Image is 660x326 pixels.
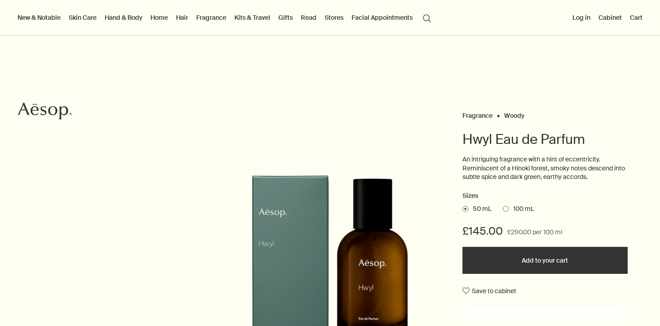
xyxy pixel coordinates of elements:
button: Cart [628,12,644,23]
a: Facial Appointments [350,12,414,23]
button: Save to cabinet [462,283,516,299]
a: Fragrance [194,12,228,23]
span: 50 mL [468,205,492,214]
button: New & Notable [16,12,62,23]
a: Cabinet [597,12,624,23]
a: Aesop [16,100,74,125]
svg: Aesop [18,102,72,120]
p: An intriguing fragrance with a hint of eccentricity. Reminiscent of a Hinoki forest, smoky notes ... [462,155,628,182]
h1: Hwyl Eau de Parfum [462,130,628,148]
button: Log in [571,12,592,23]
a: Gifts [277,12,295,23]
button: Add to your cart - £145.00 [462,247,628,274]
button: Stores [323,12,345,23]
a: Kits & Travel [233,12,272,23]
h2: Sizes [462,191,628,201]
a: Home [149,12,170,23]
a: Woody [504,112,524,116]
span: £290.00 per 100 ml [507,227,562,238]
a: Hair [174,12,190,23]
button: Open search [419,9,435,26]
a: Skin Care [67,12,98,23]
a: Fragrance [462,112,493,116]
span: 100 mL [509,205,534,214]
a: Read [299,12,318,23]
a: Hand & Body [103,12,144,23]
span: £145.00 [462,224,503,238]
